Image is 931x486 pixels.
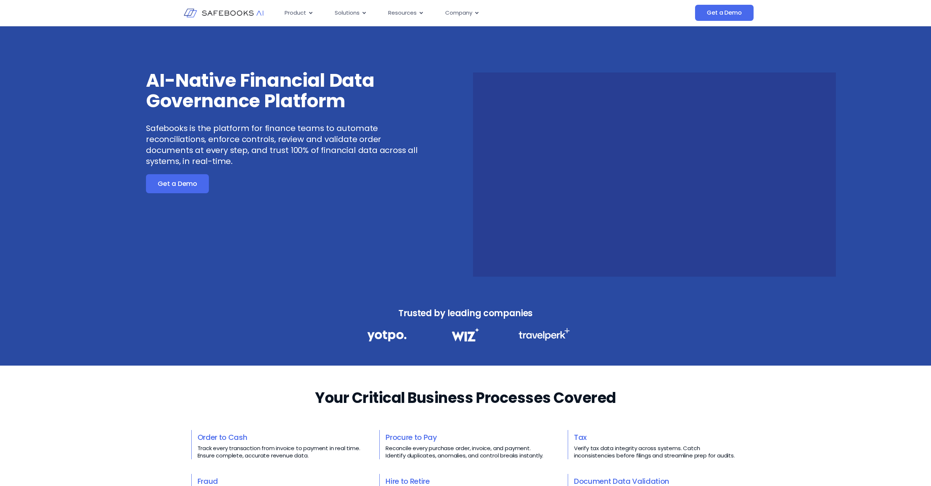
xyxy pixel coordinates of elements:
p: Track every transaction from invoice to payment in real time. Ensure complete, accurate revenue d... [198,445,364,459]
img: Financial Data Governance 1 [367,328,406,344]
p: Verify tax data integrity across systems. Catch inconsistencies before filings and streamline pre... [574,445,740,459]
span: Resources [388,9,417,17]
img: Financial Data Governance 3 [518,328,570,341]
div: Menu Toggle [279,6,622,20]
a: Order to Cash [198,432,247,442]
a: Tax [574,432,587,442]
span: Get a Demo [707,9,742,16]
h2: Your Critical Business Processes Covered​​ [315,388,616,408]
p: Safebooks is the platform for finance teams to automate reconciliations, enforce controls, review... [146,123,418,167]
span: Get a Demo [158,180,197,187]
a: Get a Demo [695,5,753,21]
img: Financial Data Governance 2 [448,328,483,341]
nav: Menu [279,6,622,20]
h3: Trusted by leading companies [351,306,580,321]
a: Get a Demo [146,174,209,193]
span: Solutions [335,9,360,17]
h3: AI-Native Financial Data Governance Platform [146,70,418,111]
span: Product [285,9,306,17]
p: Reconcile every purchase order, invoice, and payment. Identify duplicates, anomalies, and control... [386,445,552,459]
span: Company [445,9,472,17]
a: Procure to Pay [386,432,437,442]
